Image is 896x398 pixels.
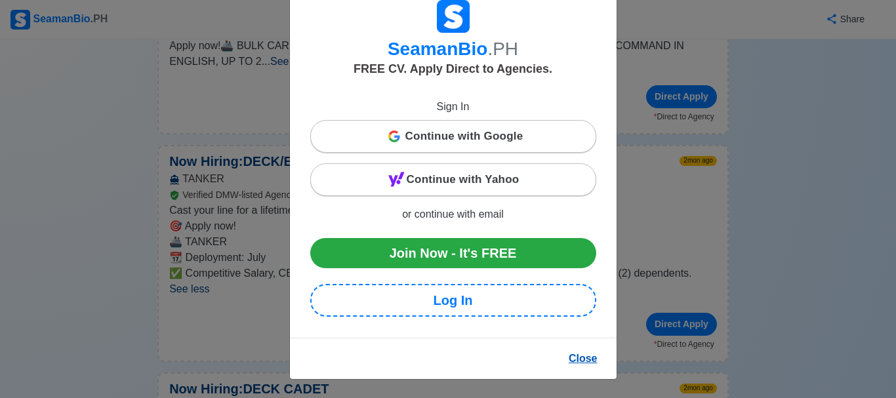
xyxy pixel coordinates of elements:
[405,123,523,149] span: Continue with Google
[310,38,596,60] h3: SeamanBio
[310,207,596,222] p: or continue with email
[310,99,596,115] p: Sign In
[310,120,596,153] button: Continue with Google
[310,238,596,268] a: Join Now - It's FREE
[310,284,596,317] a: Log In
[407,167,519,193] span: Continue with Yahoo
[354,62,552,75] span: FREE CV. Apply Direct to Agencies.
[487,39,518,59] span: .PH
[560,346,606,371] button: Close
[310,163,596,196] button: Continue with Yahoo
